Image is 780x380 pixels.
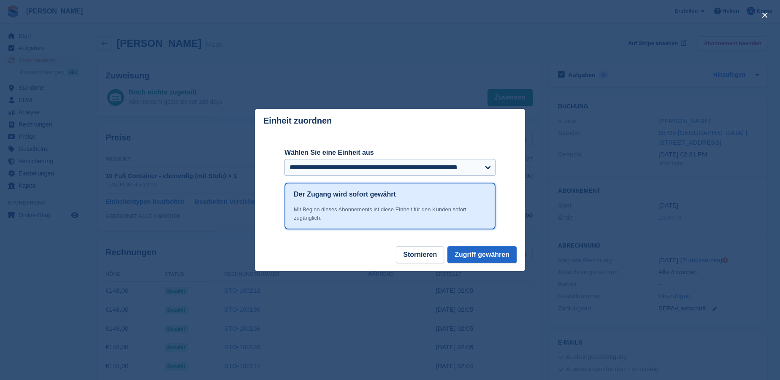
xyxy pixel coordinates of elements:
button: close [758,8,772,22]
button: Zugriff gewähren [447,246,517,263]
p: Einheit zuordnen [263,116,332,126]
div: Mit Beginn dieses Abonnements ist diese Einheit für den Kunden sofort zugänglich. [294,205,486,222]
h1: Der Zugang wird sofort gewährt [294,189,396,199]
label: Wählen Sie eine Einheit aus [284,148,496,158]
button: Stornieren [396,246,444,263]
